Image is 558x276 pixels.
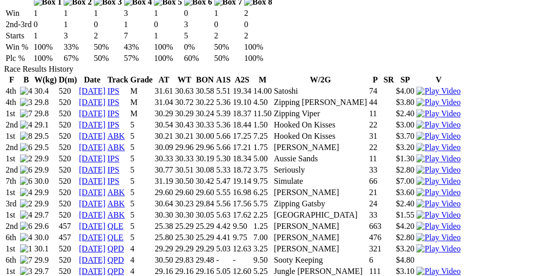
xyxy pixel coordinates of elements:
td: 11.50 [253,109,272,119]
td: 6.25 [253,187,272,198]
td: 29.84 [195,199,215,209]
img: Play Video [416,154,461,163]
a: View replay [416,222,461,230]
td: 1st [5,131,18,141]
img: 4 [20,87,32,96]
td: 5 [130,142,153,153]
td: [PERSON_NAME] [273,187,368,198]
a: QLE [108,233,124,242]
td: 30.63 [175,86,194,96]
td: 30.42 [195,176,215,186]
td: Aussie Sands [273,154,368,164]
img: 2 [20,154,32,163]
td: 3rd [5,199,18,209]
td: 14.00 [253,86,272,96]
th: F [5,75,18,85]
a: View replay [416,165,461,174]
td: M [130,109,153,119]
td: 1 [93,8,123,18]
a: [DATE] [79,98,106,107]
a: View replay [416,210,461,219]
td: 5.56 [216,199,231,209]
th: Grade [130,75,153,85]
th: BON [195,75,215,85]
img: 3 [20,267,32,276]
a: [DATE] [79,177,106,185]
td: 30.0 [34,176,57,186]
td: 31 [369,131,382,141]
td: Satoshi [273,86,368,96]
td: 5.33 [216,165,231,175]
td: 17.56 [232,199,252,209]
td: 1.50 [253,120,272,130]
img: Play Video [416,132,461,141]
td: 30.72 [175,97,194,108]
td: 50% [214,42,243,52]
a: ABK [108,199,125,208]
td: 2nd [5,120,18,130]
td: 19.34 [232,86,252,96]
a: [DATE] [79,188,106,197]
td: 29.60 [195,187,215,198]
td: 30.24 [195,109,215,119]
th: V [416,75,461,85]
td: 30.51 [175,165,194,175]
td: 22 [369,120,382,130]
td: 30.21 [175,131,194,141]
td: 1.75 [253,142,272,153]
td: 50% [93,42,123,52]
a: IPS [108,154,119,163]
th: W/2G [273,75,368,85]
img: 6 [20,177,32,186]
img: Play Video [416,233,461,242]
td: 31.04 [154,97,174,108]
td: 11 [369,154,382,164]
td: 5 [130,176,153,186]
td: 30.33 [154,154,174,164]
td: $1.30 [395,154,415,164]
td: 19.14 [232,176,252,186]
th: SP [395,75,415,85]
td: 2nd [5,165,18,175]
div: Race Results History [4,65,554,74]
a: QLE [108,222,124,230]
img: 7 [20,109,32,118]
th: P [369,75,382,85]
th: M [253,75,272,85]
a: View replay [416,233,461,242]
td: 520 [58,165,78,175]
td: 30.64 [154,199,174,209]
a: ABK [108,188,125,197]
td: 5.00 [253,154,272,164]
img: Play Video [416,120,461,130]
a: QPD [108,244,124,253]
img: Play Video [416,143,461,152]
td: 3 [184,19,213,30]
td: 17.25 [232,131,252,141]
td: Hooked On Kisses [273,131,368,141]
a: View replay [416,267,461,275]
td: $2.40 [395,109,415,119]
td: $3.80 [395,97,415,108]
td: 29.5 [34,142,57,153]
img: 1 [20,244,32,253]
td: 5 [130,120,153,130]
td: 57% [124,53,153,63]
th: Track [107,75,129,85]
a: [DATE] [79,267,106,275]
td: Win % [5,42,32,52]
td: 30.29 [175,109,194,119]
img: Play Video [416,199,461,208]
img: 3 [20,98,32,107]
td: 5 [184,31,213,41]
a: [DATE] [79,120,106,129]
td: 5.47 [216,176,231,186]
td: [PERSON_NAME] [273,142,368,153]
img: Play Video [416,98,461,107]
img: Play Video [416,87,461,96]
td: 29.96 [195,142,215,153]
img: Play Video [416,210,461,220]
td: 33% [63,42,92,52]
img: 4 [20,120,32,130]
td: 5 [130,154,153,164]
